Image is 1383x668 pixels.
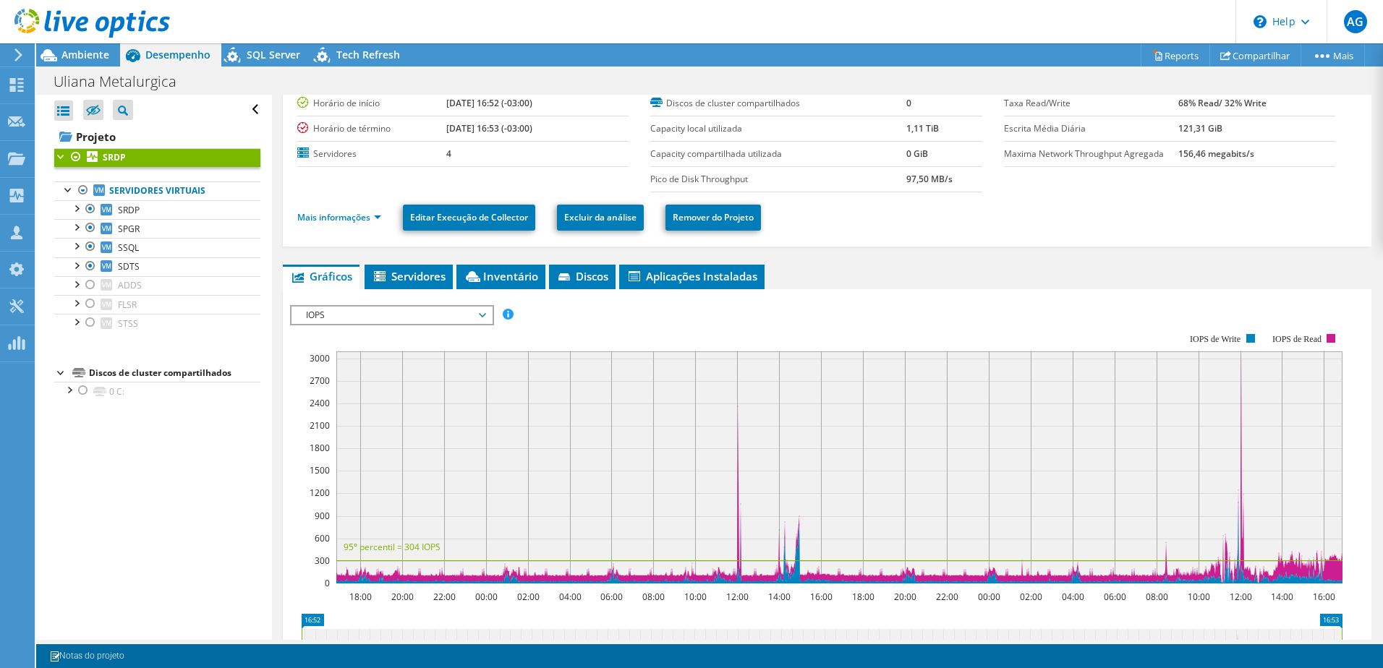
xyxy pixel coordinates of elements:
[118,223,140,235] span: SPGR
[1004,147,1178,161] label: Maxima Network Throughput Agregada
[557,205,644,231] a: Excluir da análise
[54,125,260,148] a: Projeto
[556,269,608,283] span: Discos
[391,591,413,603] text: 20:00
[1344,10,1367,33] span: AG
[297,147,446,161] label: Servidores
[118,299,137,311] span: FLSR
[54,382,260,401] a: 0 C:
[61,48,109,61] span: Ambiente
[893,591,916,603] text: 20:00
[1209,44,1301,67] a: Compartilhar
[464,269,538,283] span: Inventário
[1103,591,1125,603] text: 06:00
[650,147,906,161] label: Capacity compartilhada utilizada
[1145,591,1167,603] text: 08:00
[315,510,330,522] text: 900
[310,352,330,364] text: 3000
[315,554,330,567] text: 300
[349,591,371,603] text: 18:00
[47,74,199,90] h1: Uliana Metalurgica
[372,269,446,283] span: Servidores
[725,591,748,603] text: 12:00
[118,279,142,291] span: ADDS
[118,317,138,330] span: STSS
[446,97,532,109] b: [DATE] 16:52 (-03:00)
[1187,591,1209,603] text: 10:00
[247,48,300,61] span: SQL Server
[684,591,706,603] text: 10:00
[54,200,260,219] a: SRDP
[906,122,939,134] b: 1,11 TiB
[1178,147,1254,160] b: 156,46 megabits/s
[297,211,381,223] a: Mais informações
[54,238,260,257] a: SSQL
[54,276,260,295] a: ADDS
[54,181,260,200] a: Servidores virtuais
[118,241,139,254] span: SSQL
[39,647,135,665] a: Notas do projeto
[89,364,260,382] div: Discos de cluster compartilhados
[1301,44,1365,67] a: Mais
[767,591,790,603] text: 14:00
[446,122,532,134] b: [DATE] 16:53 (-03:00)
[310,464,330,476] text: 1500
[906,147,928,160] b: 0 GiB
[310,442,330,454] text: 1800
[1004,96,1178,111] label: Taxa Read/Write
[54,219,260,238] a: SPGR
[336,48,400,61] span: Tech Refresh
[516,591,539,603] text: 02:00
[54,295,260,314] a: FLSR
[344,541,441,553] text: 95° percentil = 304 IOPS
[650,96,906,111] label: Discos de cluster compartilhados
[54,257,260,276] a: SDTS
[433,591,455,603] text: 22:00
[906,173,953,185] b: 97,50 MB/s
[475,591,497,603] text: 00:00
[935,591,958,603] text: 22:00
[315,532,330,544] text: 600
[118,260,140,273] span: SDTS
[325,577,330,589] text: 0
[1270,591,1293,603] text: 14:00
[1141,44,1210,67] a: Reports
[297,96,446,111] label: Horário de início
[1190,334,1241,344] text: IOPS de Write
[626,269,757,283] span: Aplicações Instaladas
[977,591,1000,603] text: 00:00
[1004,121,1178,136] label: Escrita Média Diária
[600,591,622,603] text: 06:00
[558,591,581,603] text: 04:00
[310,487,330,499] text: 1200
[310,374,330,387] text: 2700
[642,591,664,603] text: 08:00
[851,591,874,603] text: 18:00
[54,148,260,167] a: SRDP
[403,205,535,231] a: Editar Execução de Collector
[1312,591,1335,603] text: 16:00
[310,419,330,432] text: 2100
[665,205,761,231] a: Remover do Projeto
[1254,15,1267,28] svg: \n
[103,151,126,163] b: SRDP
[290,269,352,283] span: Gráficos
[297,121,446,136] label: Horário de término
[906,97,911,109] b: 0
[650,172,906,187] label: Pico de Disk Throughput
[1229,591,1251,603] text: 12:00
[1061,591,1084,603] text: 04:00
[299,307,485,324] span: IOPS
[809,591,832,603] text: 16:00
[1272,334,1322,344] text: IOPS de Read
[1178,97,1267,109] b: 68% Read/ 32% Write
[650,121,906,136] label: Capacity local utilizada
[118,204,140,216] span: SRDP
[54,314,260,333] a: STSS
[1019,591,1042,603] text: 02:00
[446,147,451,160] b: 4
[310,397,330,409] text: 2400
[145,48,210,61] span: Desempenho
[1178,122,1222,134] b: 121,31 GiB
